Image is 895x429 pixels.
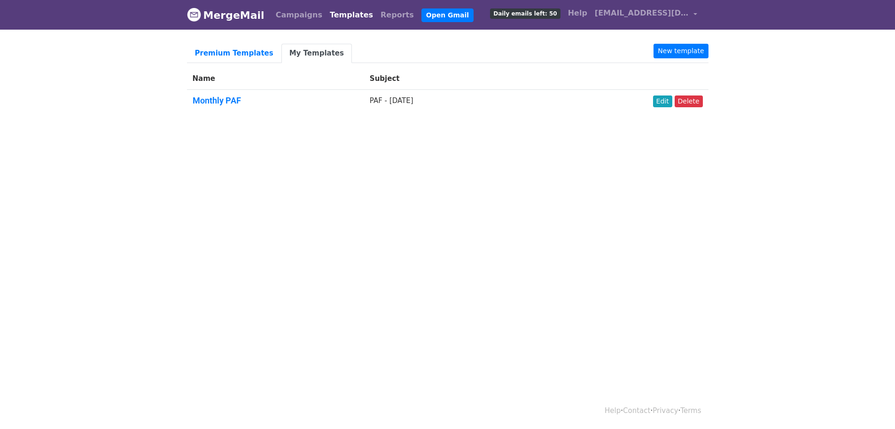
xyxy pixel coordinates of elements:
span: Daily emails left: 50 [490,8,560,19]
th: Name [187,68,364,90]
a: Help [564,4,591,23]
a: MergeMail [187,5,265,25]
a: Privacy [653,406,678,415]
a: New template [654,44,708,58]
a: Terms [680,406,701,415]
a: Campaigns [272,6,326,24]
img: MergeMail logo [187,8,201,22]
span: [EMAIL_ADDRESS][DOMAIN_NAME] [595,8,689,19]
td: PAF - [DATE] [364,90,527,115]
a: My Templates [281,44,352,63]
a: Daily emails left: 50 [486,4,564,23]
a: Templates [326,6,377,24]
a: Open Gmail [421,8,474,22]
a: Contact [623,406,650,415]
a: Help [605,406,621,415]
a: [EMAIL_ADDRESS][DOMAIN_NAME] [591,4,701,26]
th: Subject [364,68,527,90]
a: Edit [653,95,672,107]
a: Delete [675,95,703,107]
a: Reports [377,6,418,24]
a: Premium Templates [187,44,281,63]
a: Monthly PAF [193,95,241,105]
